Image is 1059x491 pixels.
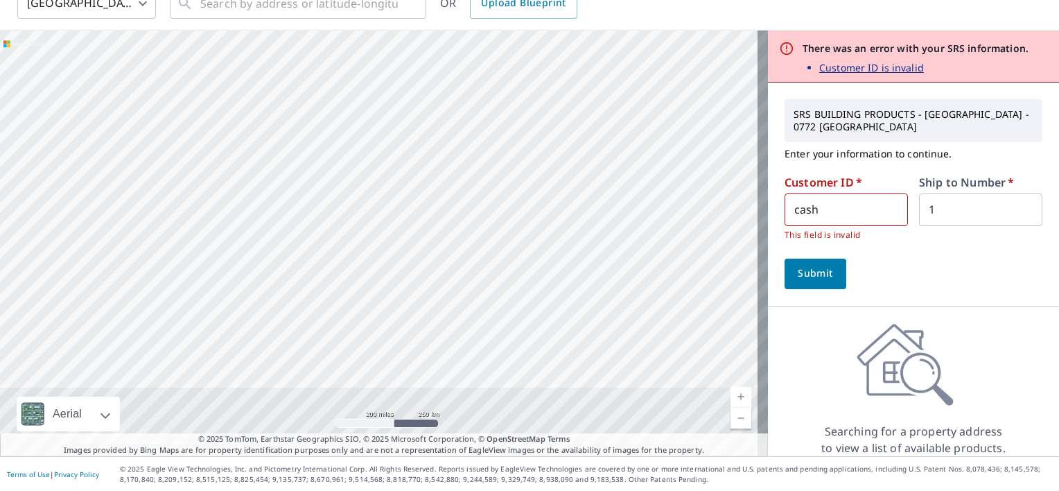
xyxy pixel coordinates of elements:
button: Customer ID is invalid [819,60,924,75]
a: Terms [548,433,570,444]
span: © 2025 TomTom, Earthstar Geographics SIO, © 2025 Microsoft Corporation, © [198,433,570,445]
label: Ship to Number [919,177,1014,188]
button: Submit [785,259,846,289]
p: This field is invalid [785,228,898,242]
p: Searching for a property address to view a list of available products. [821,423,1006,456]
p: There was an error with your SRS information. [803,42,1029,55]
a: OpenStreetMap [487,433,545,444]
label: Customer ID [785,177,862,188]
span: Submit [796,265,835,282]
p: Enter your information to continue. [785,142,1042,166]
p: | [7,470,99,479]
div: Aerial [17,397,120,431]
a: Terms of Use [7,470,50,479]
a: Current Level 5, Zoom Out [730,408,751,429]
p: © 2025 Eagle View Technologies, Inc. and Pictometry International Corp. All Rights Reserved. Repo... [120,464,1052,485]
p: SRS BUILDING PRODUCTS - [GEOGRAPHIC_DATA] - 0772 [GEOGRAPHIC_DATA] [788,103,1039,139]
a: Current Level 5, Zoom In [730,387,751,408]
div: Aerial [49,397,86,431]
a: Privacy Policy [54,470,99,479]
